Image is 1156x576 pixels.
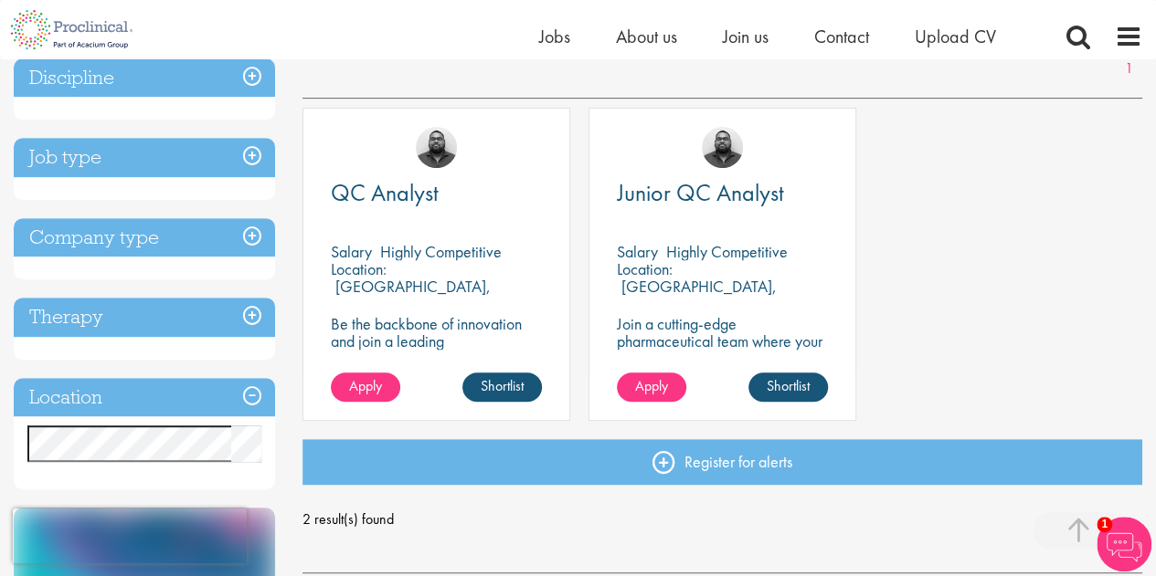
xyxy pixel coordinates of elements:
span: Junior QC Analyst [617,177,784,208]
p: Highly Competitive [666,241,788,262]
a: Register for alerts [302,439,1142,485]
p: Highly Competitive [380,241,502,262]
h3: Therapy [14,298,275,337]
p: [GEOGRAPHIC_DATA], [GEOGRAPHIC_DATA] [617,276,777,314]
a: Junior QC Analyst [617,182,828,204]
img: Chatbot [1097,517,1151,571]
span: Location: [617,258,673,279]
span: 2 result(s) found [302,506,1142,533]
h3: Discipline [14,58,275,98]
span: Apply [635,376,668,395]
span: 1 [1097,517,1112,532]
a: Shortlist [462,372,542,402]
a: About us [616,25,677,48]
span: Salary [331,241,372,262]
h3: Job type [14,138,275,177]
img: Ashley Bennett [702,127,743,168]
a: Jobs [539,25,570,48]
a: Shortlist [748,372,828,402]
p: Join a cutting-edge pharmaceutical team where your precision and passion for quality will help sh... [617,315,828,402]
a: QC Analyst [331,182,542,204]
a: Apply [617,372,686,402]
a: Upload CV [915,25,996,48]
span: Location: [331,258,387,279]
p: Be the backbone of innovation and join a leading pharmaceutical company to help keep life-changin... [331,315,542,402]
h3: Company type [14,218,275,257]
img: Ashley Bennett [416,127,457,168]
a: Contact [814,25,869,48]
a: 1 [1116,58,1142,79]
a: Apply [331,372,400,402]
span: Salary [617,241,658,262]
h3: Location [14,378,275,417]
a: Join us [723,25,769,48]
p: [GEOGRAPHIC_DATA], [GEOGRAPHIC_DATA] [331,276,491,314]
iframe: reCAPTCHA [13,508,247,563]
span: Apply [349,376,382,395]
span: QC Analyst [331,177,439,208]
